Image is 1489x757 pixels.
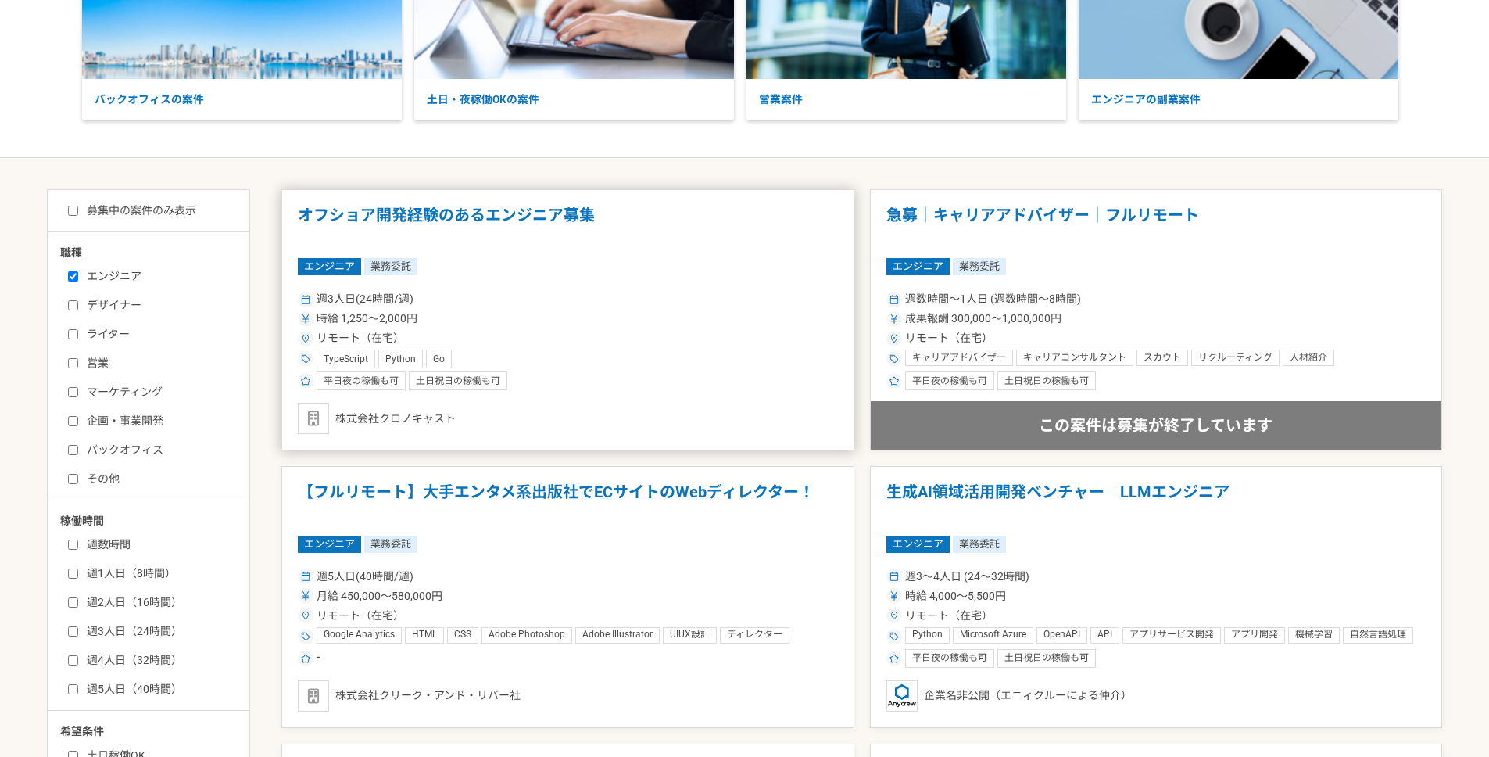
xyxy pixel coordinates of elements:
[68,297,248,314] label: デザイナー
[905,310,1061,327] span: 成果報酬 300,000〜1,000,000円
[301,654,310,663] img: ico_star-c4f7eedc.svg
[1295,629,1333,641] span: 機械学習
[68,329,78,339] input: ライター
[68,326,248,343] label: ライター
[68,594,248,611] label: 週2人日（16時間）
[301,591,310,601] img: ico_currency_yen-76ea2c4c.svg
[905,588,1006,605] span: 時給 4,000〜5,500円
[68,684,78,694] input: 週5人日（40時間）
[385,353,416,366] span: Python
[301,611,310,620] img: ico_location_pin-352ac629.svg
[298,680,329,712] img: default_org_logo-42cde973f59100197ec2c8e796e4974ac8490bb5b08a0eb061ff975e4574aa76.png
[68,268,248,285] label: エンジニア
[1231,629,1278,641] span: アプリ開発
[324,353,368,366] span: TypeScript
[670,629,710,641] span: UIUX設計
[905,649,994,668] div: 平日夜の稼働も可
[298,258,361,275] span: エンジニア
[317,588,442,605] span: 月給 450,000〜580,000円
[412,629,437,641] span: HTML
[68,536,248,553] label: 週数時間
[912,629,943,641] span: Python
[886,483,1426,522] h1: 生成AI領域活用開発ベンチャー LLMエンジニア
[68,623,248,640] label: 週3人日（24時間）
[60,726,104,738] span: 希望条件
[68,471,248,487] label: その他
[317,649,320,668] span: -
[301,295,310,304] img: ico_calendar-4541a85f.svg
[60,246,82,259] span: 職種
[68,652,248,669] label: 週4人日（32時間）
[1079,79,1398,120] p: エンジニアの副業案件
[489,629,565,641] span: Adobe Photoshop
[1043,629,1080,641] span: OpenAPI
[317,608,404,624] span: リモート（在宅）
[886,206,1426,246] h1: 急募｜キャリアアドバイザー｜フルリモート
[889,632,899,641] img: ico_tag-f97210f0.svg
[298,206,838,246] h1: オフショア開発経験のあるエンジニア募集
[301,572,310,581] img: ico_calendar-4541a85f.svg
[889,295,899,304] img: ico_calendar-4541a85f.svg
[953,258,1006,275] span: 業務委託
[889,654,899,663] img: ico_star-c4f7eedc.svg
[912,352,1006,364] span: キャリアアドバイザー
[68,445,78,455] input: バックオフィス
[68,384,248,400] label: マーケティング
[1198,352,1272,364] span: リクルーティング
[364,536,417,553] span: 業務委託
[301,632,310,641] img: ico_tag-f97210f0.svg
[68,358,78,368] input: 営業
[889,334,899,343] img: ico_location_pin-352ac629.svg
[68,387,78,397] input: マーケティング
[960,629,1026,641] span: Microsoft Azure
[414,79,734,120] p: 土日・夜稼働OKの案件
[997,649,1096,668] div: 土日祝日の稼働も可
[889,314,899,324] img: ico_currency_yen-76ea2c4c.svg
[68,597,78,608] input: 週2人日（16時間）
[317,330,404,346] span: リモート（在宅）
[68,655,78,666] input: 週4人日（32時間）
[298,403,329,434] img: default_org_logo-42cde973f59100197ec2c8e796e4974ac8490bb5b08a0eb061ff975e4574aa76.png
[68,626,78,637] input: 週3人日（24時間）
[905,569,1029,585] span: 週3〜4人日 (24〜32時間)
[317,371,406,390] div: 平日夜の稼働も可
[298,483,838,522] h1: 【フルリモート】大手エンタメ系出版社でECサイトのWebディレクター！
[905,608,993,624] span: リモート（在宅）
[889,611,899,620] img: ico_location_pin-352ac629.svg
[889,572,899,581] img: ico_calendar-4541a85f.svg
[68,271,78,282] input: エンジニア
[746,79,1066,120] p: 営業案件
[298,403,838,434] div: 株式会社クロノキャスト
[886,680,918,712] img: logo_text_blue_01.png
[905,330,993,346] span: リモート（在宅）
[301,334,310,343] img: ico_location_pin-352ac629.svg
[997,371,1096,390] div: 土日祝日の稼働も可
[68,203,196,219] label: 募集中の案件のみ表示
[889,376,899,386] img: ico_star-c4f7eedc.svg
[298,680,838,712] div: 株式会社クリーク・アンド・リバー社
[68,416,78,426] input: 企画・事業開発
[298,536,361,553] span: エンジニア
[905,291,1081,307] span: 週数時間〜1人日 (週数時間〜8時間)
[1350,629,1406,641] span: 自然言語処理
[886,258,950,275] span: エンジニア
[68,569,78,579] input: 週1人日（8時間）
[433,353,445,366] span: Go
[68,300,78,310] input: デザイナー
[889,354,899,364] img: ico_tag-f97210f0.svg
[905,371,994,390] div: 平日夜の稼働も可
[582,629,653,641] span: Adobe Illustrator
[68,681,248,698] label: 週5人日（40時間）
[60,515,104,528] span: 稼働時間
[1097,629,1112,641] span: API
[1129,629,1214,641] span: アプリサービス開発
[454,629,471,641] span: CSS
[301,354,310,364] img: ico_tag-f97210f0.svg
[82,79,402,120] p: バックオフィスの案件
[1023,352,1126,364] span: キャリアコンサルタント
[889,591,899,601] img: ico_currency_yen-76ea2c4c.svg
[324,629,395,641] span: Google Analytics
[301,314,310,324] img: ico_currency_yen-76ea2c4c.svg
[1144,352,1181,364] span: スカウト
[953,536,1006,553] span: 業務委託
